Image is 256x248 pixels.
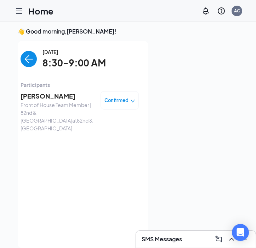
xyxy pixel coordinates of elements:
[21,91,95,101] span: [PERSON_NAME]
[42,48,106,56] span: [DATE]
[28,5,53,17] h1: Home
[213,234,224,245] button: ComposeMessage
[21,101,95,132] span: Front of House Team Member | 82nd & [GEOGRAPHIC_DATA] at 82nd & [GEOGRAPHIC_DATA]
[142,235,182,243] h3: SMS Messages
[232,224,249,241] div: Open Intercom Messenger
[226,234,237,245] button: ChevronUp
[217,7,226,15] svg: QuestionInfo
[21,51,37,67] button: back-button
[15,7,23,15] svg: Hamburger
[21,81,139,89] span: Participants
[227,235,236,243] svg: ChevronUp
[104,97,129,104] span: Confirmed
[201,7,210,15] svg: Notifications
[215,235,223,243] svg: ComposeMessage
[234,8,240,14] div: AC
[18,28,238,35] h3: 👋 Good morning, [PERSON_NAME] !
[130,99,135,104] span: down
[42,56,106,70] span: 8:30-9:00 AM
